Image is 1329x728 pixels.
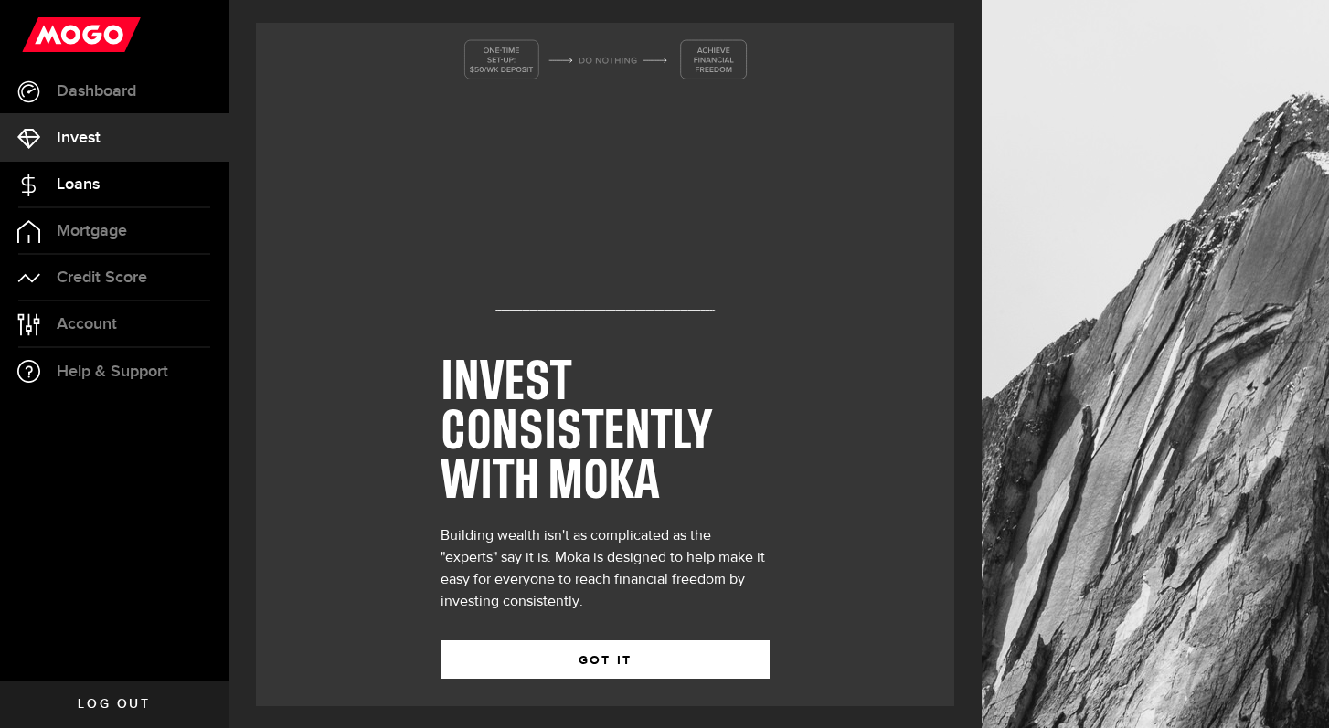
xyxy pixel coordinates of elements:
h1: INVEST CONSISTENTLY WITH MOKA [441,359,770,507]
span: Dashboard [57,83,136,100]
span: Loans [57,176,100,193]
button: Open LiveChat chat widget [15,7,69,62]
span: Mortgage [57,223,127,239]
span: Credit Score [57,269,147,286]
button: GOT IT [441,640,770,679]
div: Building wealth isn't as complicated as the "experts" say it is. Moka is designed to help make it... [441,525,770,613]
span: Invest [57,130,101,146]
span: Log out [78,698,150,711]
span: Help & Support [57,364,168,380]
span: Account [57,316,117,332]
